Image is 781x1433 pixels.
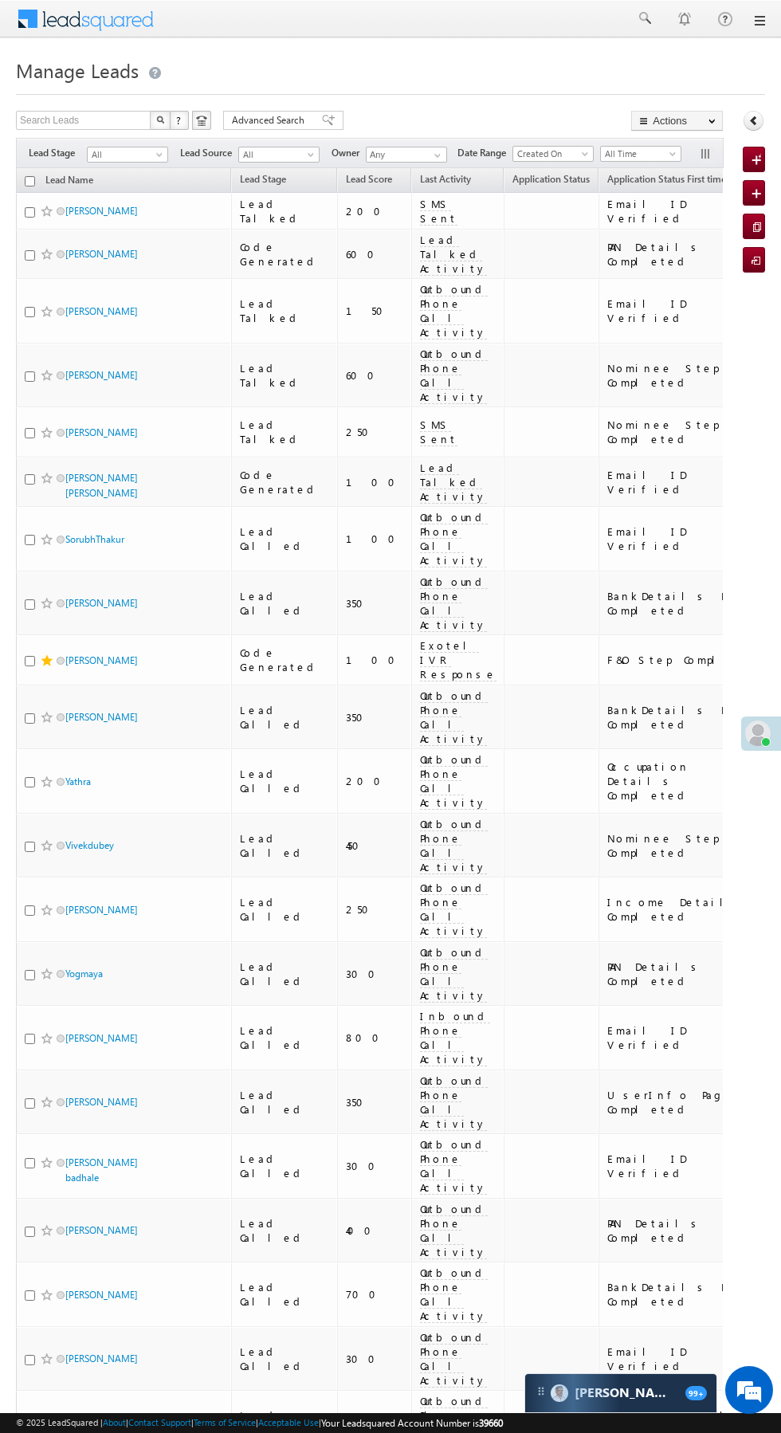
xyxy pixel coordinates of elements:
[321,1417,503,1429] span: Your Leadsquared Account Number is
[420,752,488,810] span: Outbound Phone Call Activity
[607,1216,767,1245] div: PAN Details Completed
[240,1152,330,1180] div: Lead Called
[65,1096,138,1108] a: [PERSON_NAME]
[346,1095,405,1109] div: 350
[607,589,767,618] div: BankDetails Page Completed
[420,1074,488,1131] span: Outbound Phone Call Activity
[65,248,138,260] a: [PERSON_NAME]
[412,171,479,191] a: Last Activity
[420,418,457,446] span: SMS Sent
[607,1023,767,1052] div: Email ID Verified
[420,1202,488,1259] span: Outbound Phone Call Activity
[240,173,286,185] span: Lead Stage
[420,817,488,874] span: Outbound Phone Call Activity
[346,173,392,185] span: Lead Score
[420,1266,488,1323] span: Outbound Phone Call Activity
[65,1289,138,1301] a: [PERSON_NAME]
[16,57,139,83] span: Manage Leads
[346,1223,405,1238] div: 400
[420,510,488,567] span: Outbound Phone Call Activity
[607,1152,767,1180] div: Email ID Verified
[65,205,138,217] a: [PERSON_NAME]
[103,1417,126,1427] a: About
[420,461,487,504] span: Lead Talked Activity
[607,197,767,226] div: Email ID Verified
[240,524,330,553] div: Lead Called
[420,197,457,226] span: SMS Sent
[601,147,677,161] span: All Time
[65,597,138,609] a: [PERSON_NAME]
[426,147,445,163] a: Show All Items
[346,1352,405,1366] div: 300
[346,425,405,439] div: 250
[346,532,405,546] div: 100
[607,1280,767,1309] div: BankDetails Page Completed
[37,171,101,192] a: Lead Name
[512,146,594,162] a: Created On
[346,475,405,489] div: 100
[607,468,767,497] div: Email ID Verified
[65,968,103,980] a: Yogmaya
[88,147,163,162] span: All
[240,1023,330,1052] div: Lead Called
[607,653,767,667] div: F&O Step Completed
[535,1385,547,1398] img: carter-drag
[65,775,91,787] a: Yathra
[607,831,767,860] div: Nominee Step Completed
[346,247,405,261] div: 600
[65,472,138,499] a: [PERSON_NAME] [PERSON_NAME]
[338,171,400,191] a: Lead Score
[346,204,405,218] div: 200
[180,146,238,160] span: Lead Source
[232,171,294,191] a: Lead Stage
[607,296,767,325] div: Email ID Verified
[420,233,487,276] span: Lead Talked Activity
[457,146,512,160] span: Date Range
[504,171,598,191] a: Application Status
[65,533,124,545] a: SorubhThakur
[420,575,488,632] span: Outbound Phone Call Activity
[240,361,330,390] div: Lead Talked
[346,710,405,724] div: 350
[607,895,767,924] div: Income Details Completed
[346,596,405,610] div: 350
[631,111,723,131] button: Actions
[240,1280,330,1309] div: Lead Called
[524,1373,717,1413] div: carter-dragCarter[PERSON_NAME]99+
[29,146,87,160] span: Lead Stage
[599,171,774,191] a: Application Status First time Drop Off
[346,653,405,667] div: 100
[607,1345,767,1373] div: Email ID Verified
[420,1137,488,1195] span: Outbound Phone Call Activity
[607,418,767,446] div: Nominee Step Completed
[65,305,138,317] a: [PERSON_NAME]
[65,711,138,723] a: [PERSON_NAME]
[65,369,138,381] a: [PERSON_NAME]
[607,361,767,390] div: Nominee Step Completed
[240,296,330,325] div: Lead Talked
[420,881,488,938] span: Outbound Phone Call Activity
[346,838,405,853] div: 450
[240,1345,330,1373] div: Lead Called
[238,147,320,163] a: All
[128,1417,191,1427] a: Contact Support
[65,426,138,438] a: [PERSON_NAME]
[156,116,164,124] img: Search
[512,173,590,185] span: Application Status
[420,1009,490,1066] span: Inbound Phone Call Activity
[240,197,330,226] div: Lead Talked
[65,904,138,916] a: [PERSON_NAME]
[346,902,405,917] div: 250
[65,839,114,851] a: Vivekdubey
[87,147,168,163] a: All
[479,1417,503,1429] span: 39660
[332,146,366,160] span: Owner
[65,1156,138,1184] a: [PERSON_NAME] badhale
[240,646,330,674] div: Code Generated
[685,1386,707,1400] span: 99+
[420,689,488,746] span: Outbound Phone Call Activity
[607,173,766,185] span: Application Status First time Drop Off
[420,347,488,404] span: Outbound Phone Call Activity
[65,654,138,666] a: [PERSON_NAME]
[240,468,330,497] div: Code Generated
